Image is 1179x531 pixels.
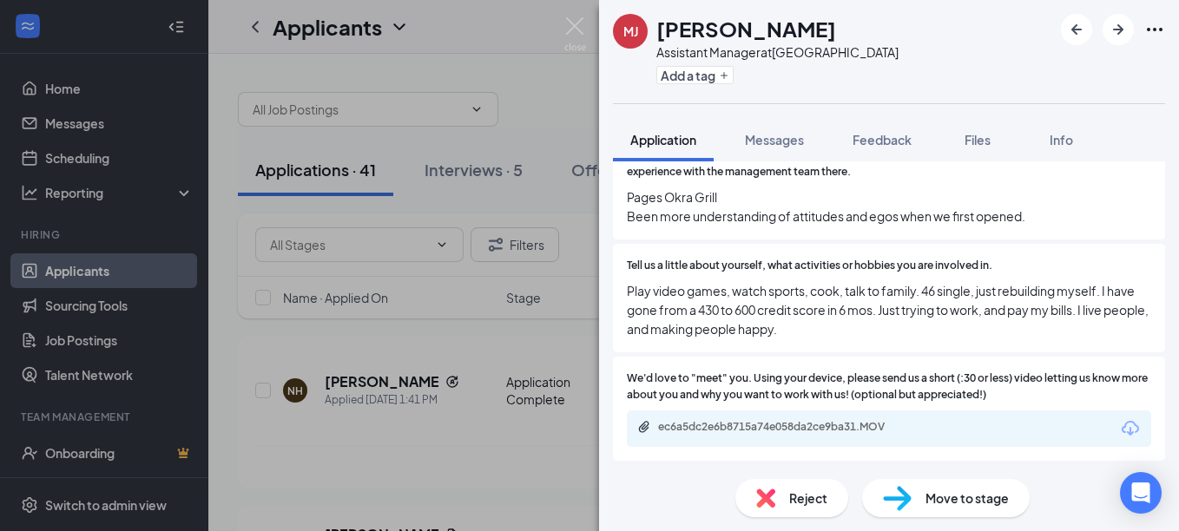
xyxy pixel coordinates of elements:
[627,281,1151,338] span: Play video games, watch sports, cook, talk to family. 46 single, just rebuilding myself. I have g...
[623,23,638,40] div: MJ
[719,70,729,81] svg: Plus
[965,132,991,147] span: Files
[853,132,912,147] span: Feedback
[1103,14,1134,45] button: ArrowRight
[656,14,836,43] h1: [PERSON_NAME]
[637,420,651,434] svg: Paperclip
[789,488,827,508] span: Reject
[627,147,1151,180] span: Tell us where else you have worked recently, and one thing you wish you could change about your e...
[1120,418,1141,439] svg: Download
[1120,472,1162,514] div: Open Intercom Messenger
[630,132,696,147] span: Application
[1066,19,1087,40] svg: ArrowLeftNew
[1050,132,1073,147] span: Info
[925,488,1009,508] span: Move to stage
[658,420,901,434] div: ec6a5dc2e6b8715a74e058da2ce9ba31.MOV
[1144,19,1165,40] svg: Ellipses
[1061,14,1092,45] button: ArrowLeftNew
[637,420,919,436] a: Paperclipec6a5dc2e6b8715a74e058da2ce9ba31.MOV
[656,43,899,61] div: Assistant Manager at [GEOGRAPHIC_DATA]
[627,187,1151,226] span: Pages Okra Grill Been more understanding of attitudes and egos when we first opened.
[1108,19,1129,40] svg: ArrowRight
[656,66,734,84] button: PlusAdd a tag
[745,132,804,147] span: Messages
[627,258,992,274] span: Tell us a little about yourself, what activities or hobbies you are involved in.
[627,370,1151,403] span: We'd love to "meet" you. Using your device, please send us a short (:30 or less) video letting us...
